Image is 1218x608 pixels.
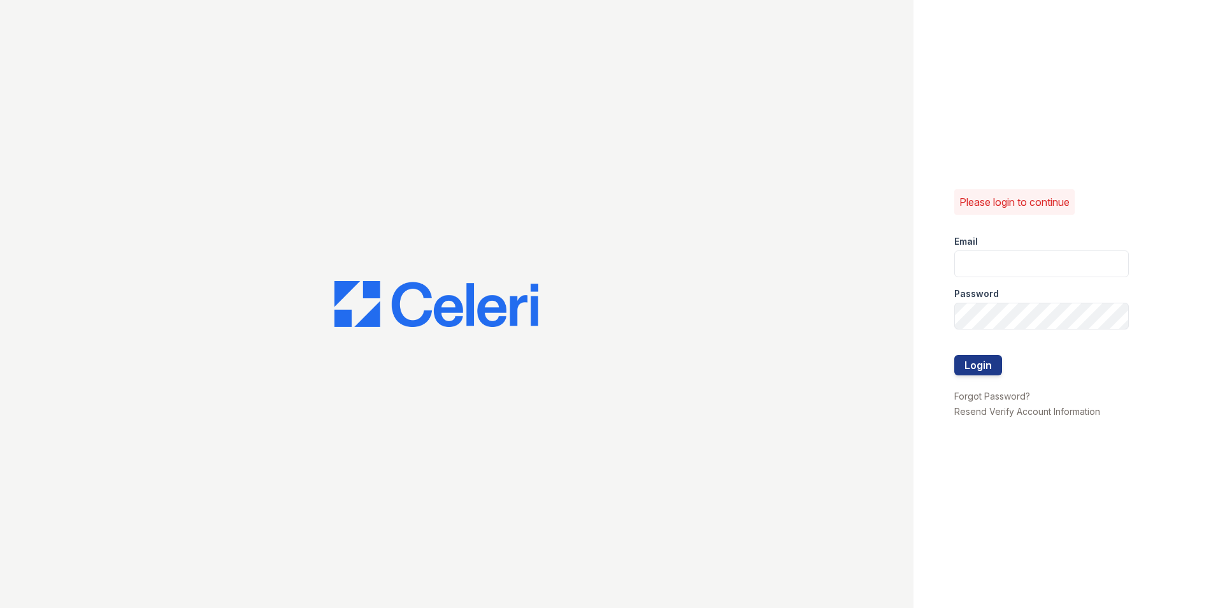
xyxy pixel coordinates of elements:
p: Please login to continue [959,194,1070,210]
a: Forgot Password? [954,391,1030,402]
label: Password [954,287,999,300]
button: Login [954,355,1002,375]
label: Email [954,235,978,248]
img: CE_Logo_Blue-a8612792a0a2168367f1c8372b55b34899dd931a85d93a1a3d3e32e68fde9ad4.png [334,281,538,327]
a: Resend Verify Account Information [954,406,1100,417]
